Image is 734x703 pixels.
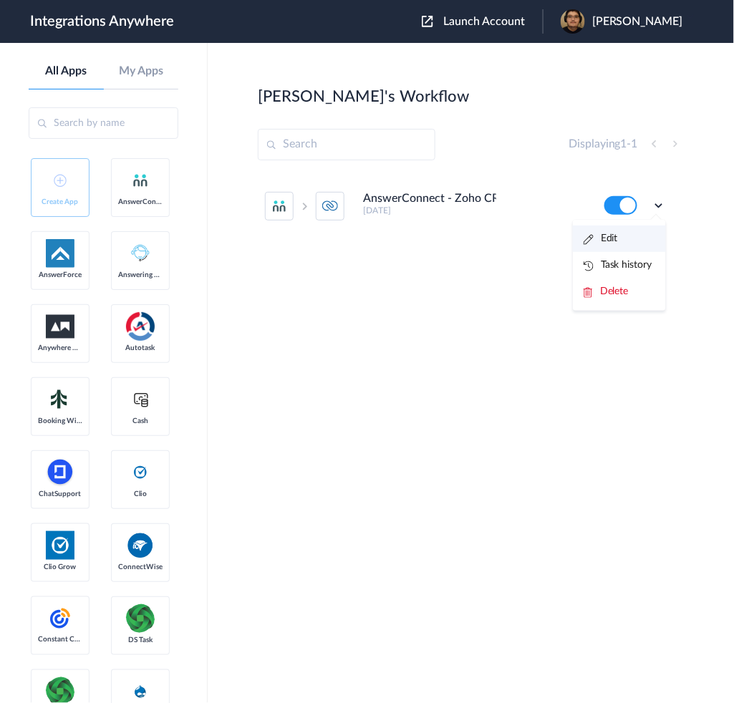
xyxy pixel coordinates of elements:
[258,87,469,106] h2: [PERSON_NAME]'s Workflow
[126,312,155,341] img: autotask.png
[118,490,163,498] span: Clio
[46,458,74,487] img: chatsupport-icon.svg
[46,239,74,268] img: af-app-logo.svg
[132,391,150,408] img: cash-logo.svg
[592,15,683,29] span: [PERSON_NAME]
[54,174,67,187] img: add-icon.svg
[632,138,638,150] span: 1
[363,192,496,205] h4: AnswerConnect - Zoho CRM
[38,271,82,279] span: AnswerForce
[422,16,433,27] img: launch-acct-icon.svg
[46,315,74,339] img: aww.png
[46,604,74,633] img: constant-contact.svg
[132,464,149,481] img: clio-logo.svg
[38,198,82,206] span: Create App
[46,531,74,560] img: Clio.jpg
[38,563,82,571] span: Clio Grow
[38,636,82,644] span: Constant Contact
[38,417,82,425] span: Booking Widget
[569,137,638,151] h4: Displaying -
[38,344,82,352] span: Anywhere Works
[30,13,174,30] h1: Integrations Anywhere
[126,531,155,559] img: connectwise.png
[126,239,155,268] img: Answering_service.png
[118,563,163,571] span: ConnectWise
[132,172,149,189] img: answerconnect-logo.svg
[363,205,585,215] h5: [DATE]
[29,64,104,78] a: All Apps
[118,636,163,644] span: DS Task
[443,16,525,27] span: Launch Account
[132,683,149,700] img: drupal-logo.svg
[104,64,179,78] a: My Apps
[126,604,155,633] img: distributedSource.png
[561,9,585,34] img: zack.jpg
[118,417,163,425] span: Cash
[621,138,627,150] span: 1
[38,490,82,498] span: ChatSupport
[29,107,178,139] input: Search by name
[118,271,163,279] span: Answering Service
[46,387,74,412] img: Setmore_Logo.svg
[584,233,618,243] a: Edit
[600,286,629,296] span: Delete
[258,129,435,160] input: Search
[584,260,652,270] a: Task history
[118,344,163,352] span: Autotask
[422,15,543,29] button: Launch Account
[118,198,163,206] span: AnswerConnect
